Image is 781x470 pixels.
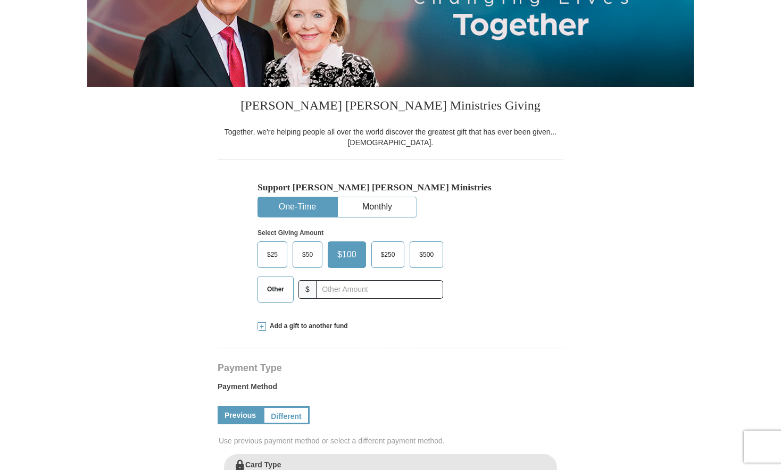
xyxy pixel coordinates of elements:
input: Other Amount [316,280,443,299]
span: $50 [297,247,318,263]
h5: Support [PERSON_NAME] [PERSON_NAME] Ministries [257,182,524,193]
label: Payment Method [218,381,563,397]
span: $500 [414,247,439,263]
strong: Select Giving Amount [257,229,323,237]
span: Use previous payment method or select a different payment method. [219,435,564,446]
span: $25 [262,247,283,263]
a: Previous [218,406,263,424]
h4: Payment Type [218,364,563,372]
button: Monthly [338,197,417,217]
span: Add a gift to another fund [266,322,348,331]
span: $250 [376,247,401,263]
span: $ [298,280,317,299]
div: Together, we're helping people all over the world discover the greatest gift that has ever been g... [218,127,563,148]
h3: [PERSON_NAME] [PERSON_NAME] Ministries Giving [218,87,563,127]
a: Different [263,406,310,424]
button: One-Time [258,197,337,217]
span: $100 [332,247,362,263]
span: Other [262,281,289,297]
